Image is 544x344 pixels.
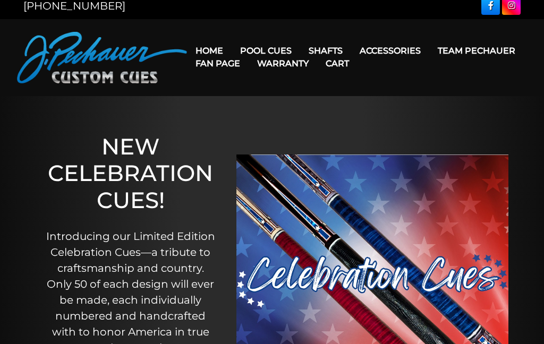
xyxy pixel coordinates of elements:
[249,50,317,77] a: Warranty
[300,37,351,64] a: Shafts
[46,133,215,213] h1: NEW CELEBRATION CUES!
[17,32,187,83] img: Pechauer Custom Cues
[232,37,300,64] a: Pool Cues
[187,50,249,77] a: Fan Page
[429,37,524,64] a: Team Pechauer
[351,37,429,64] a: Accessories
[317,50,358,77] a: Cart
[187,37,232,64] a: Home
